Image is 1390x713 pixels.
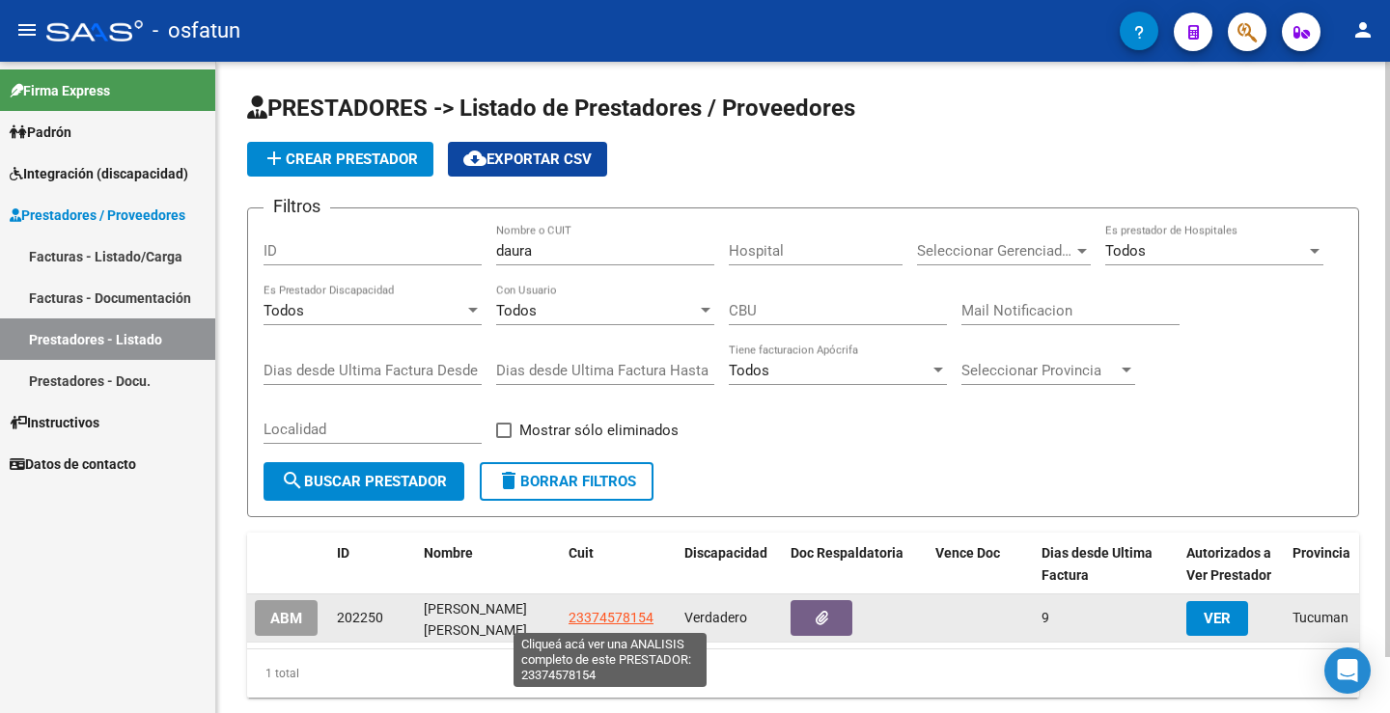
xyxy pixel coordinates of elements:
[270,610,302,627] span: ABM
[497,469,520,492] mat-icon: delete
[416,533,561,596] datatable-header-cell: Nombre
[337,545,349,561] span: ID
[1042,610,1049,625] span: 9
[424,598,553,639] div: [PERSON_NAME] [PERSON_NAME]
[424,545,473,561] span: Nombre
[463,147,486,170] mat-icon: cloud_download
[497,473,636,490] span: Borrar Filtros
[255,600,318,636] button: ABM
[729,362,769,379] span: Todos
[10,80,110,101] span: Firma Express
[281,469,304,492] mat-icon: search
[1105,242,1146,260] span: Todos
[10,453,136,475] span: Datos de contacto
[337,610,383,625] span: 202250
[10,163,188,184] span: Integración (discapacidad)
[263,151,418,168] span: Crear Prestador
[247,649,1359,698] div: 1 total
[677,533,783,596] datatable-header-cell: Discapacidad
[1324,647,1371,694] div: Open Intercom Messenger
[561,533,677,596] datatable-header-cell: Cuit
[496,302,537,319] span: Todos
[263,147,286,170] mat-icon: add
[1042,545,1153,583] span: Dias desde Ultima Factura
[783,533,928,596] datatable-header-cell: Doc Respaldatoria
[519,419,679,442] span: Mostrar sólo eliminados
[569,610,653,625] span: 23374578154
[684,610,747,625] span: Verdadero
[961,362,1118,379] span: Seleccionar Provincia
[480,462,653,501] button: Borrar Filtros
[1351,18,1375,41] mat-icon: person
[10,205,185,226] span: Prestadores / Proveedores
[448,142,607,177] button: Exportar CSV
[928,533,1034,596] datatable-header-cell: Vence Doc
[1034,533,1179,596] datatable-header-cell: Dias desde Ultima Factura
[1293,545,1350,561] span: Provincia
[917,242,1073,260] span: Seleccionar Gerenciador
[10,122,71,143] span: Padrón
[264,193,330,220] h3: Filtros
[1293,610,1348,625] span: Tucuman
[153,10,240,52] span: - osfatun
[463,151,592,168] span: Exportar CSV
[1204,610,1231,627] span: VER
[264,302,304,319] span: Todos
[935,545,1000,561] span: Vence Doc
[1179,533,1285,596] datatable-header-cell: Autorizados a Ver Prestador
[1186,545,1271,583] span: Autorizados a Ver Prestador
[791,545,903,561] span: Doc Respaldatoria
[329,533,416,596] datatable-header-cell: ID
[264,462,464,501] button: Buscar Prestador
[281,473,447,490] span: Buscar Prestador
[1186,601,1248,636] button: VER
[684,545,767,561] span: Discapacidad
[247,95,855,122] span: PRESTADORES -> Listado de Prestadores / Proveedores
[569,545,594,561] span: Cuit
[15,18,39,41] mat-icon: menu
[247,142,433,177] button: Crear Prestador
[10,412,99,433] span: Instructivos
